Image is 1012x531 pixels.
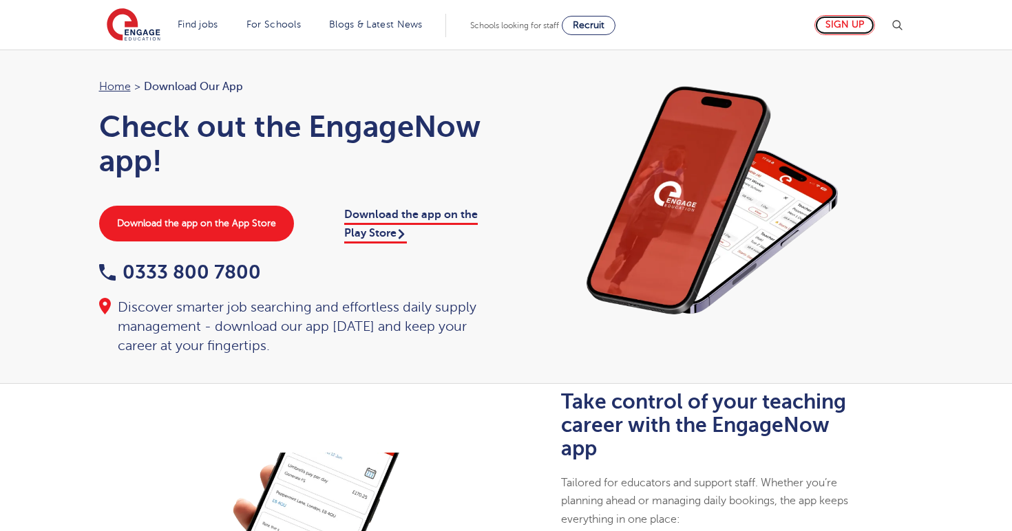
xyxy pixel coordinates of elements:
[814,15,875,35] a: Sign up
[329,19,423,30] a: Blogs & Latest News
[470,21,559,30] span: Schools looking for staff
[107,8,160,43] img: Engage Education
[144,78,243,96] span: Download our app
[99,78,493,96] nav: breadcrumb
[134,80,140,93] span: >
[246,19,301,30] a: For Schools
[561,477,848,525] span: Tailored for educators and support staff. Whether you’re planning ahead or managing daily booking...
[99,80,131,93] a: Home
[99,206,294,241] a: Download the app on the App Store
[561,390,846,460] b: Take control of your teaching career with the EngageNow app
[573,20,604,30] span: Recruit
[99,298,493,356] div: Discover smarter job searching and effortless daily supply management - download our app [DATE] a...
[562,16,615,35] a: Recruit
[99,261,261,283] a: 0333 800 7800
[178,19,218,30] a: Find jobs
[344,208,478,243] a: Download the app on the Play Store
[99,109,493,178] h1: Check out the EngageNow app!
